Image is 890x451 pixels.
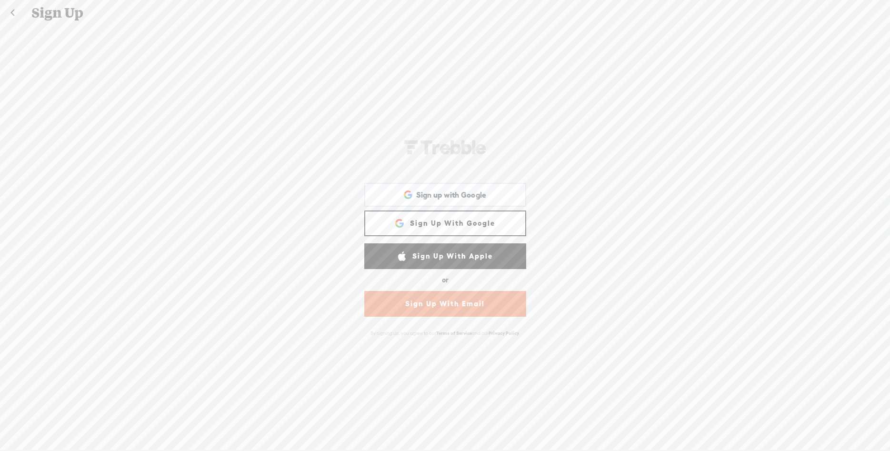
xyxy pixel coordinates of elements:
[25,0,866,25] div: Sign Up
[364,210,526,236] a: Sign Up With Google
[416,190,487,200] span: Sign up with Google
[442,272,449,288] div: or
[436,331,472,336] a: Terms of Service
[364,243,526,269] a: Sign Up With Apple
[364,291,526,317] a: Sign Up With Email
[362,325,529,341] div: By signing up, you agree to our and our .
[489,331,519,336] a: Privacy Policy
[364,183,526,207] div: Sign up with Google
